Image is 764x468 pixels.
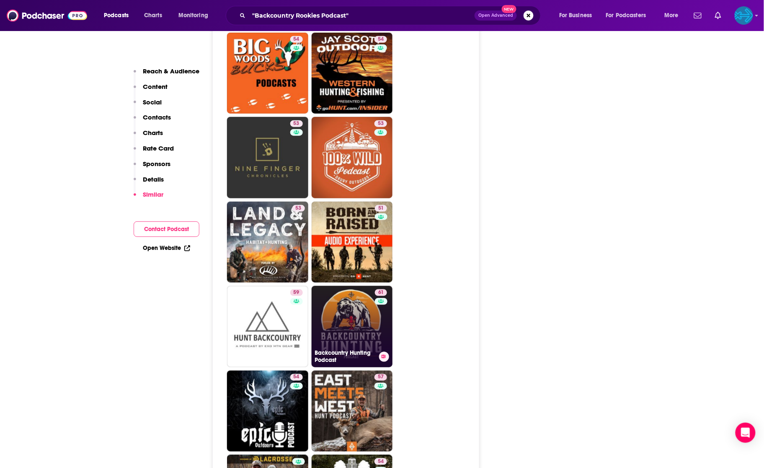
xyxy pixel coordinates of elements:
[143,175,164,183] p: Details
[378,373,384,382] span: 57
[104,10,129,21] span: Podcasts
[227,286,308,367] a: 59
[296,204,302,213] span: 53
[378,120,384,128] span: 53
[712,8,725,23] a: Show notifications dropdown
[294,120,299,128] span: 53
[143,144,174,152] p: Rate Card
[290,36,303,43] a: 54
[143,113,171,121] p: Contacts
[7,8,87,23] img: Podchaser - Follow, Share and Rate Podcasts
[134,67,199,83] button: Reach & Audience
[312,286,393,367] a: 61Backcountry Hunting Podcast
[143,83,168,91] p: Content
[134,113,171,129] button: Contacts
[378,204,384,213] span: 51
[735,6,753,25] img: User Profile
[134,175,164,191] button: Details
[249,9,475,22] input: Search podcasts, credits, & more...
[134,190,163,206] button: Similar
[374,120,387,127] a: 53
[559,10,592,21] span: For Business
[134,98,162,114] button: Social
[134,221,199,237] button: Contact Podcast
[143,67,199,75] p: Reach & Audience
[134,129,163,144] button: Charts
[294,373,299,382] span: 54
[139,9,167,22] a: Charts
[553,9,603,22] button: open menu
[227,371,308,452] a: 54
[294,35,299,44] span: 54
[312,202,393,283] a: 51
[98,9,139,22] button: open menu
[375,205,387,212] a: 51
[294,289,299,297] span: 59
[290,374,303,381] a: 54
[606,10,646,21] span: For Podcasters
[134,83,168,98] button: Content
[374,458,387,465] a: 54
[134,144,174,160] button: Rate Card
[374,36,387,43] a: 54
[478,13,513,18] span: Open Advanced
[475,10,517,21] button: Open AdvancedNew
[143,160,170,168] p: Sponsors
[234,6,549,25] div: Search podcasts, credits, & more...
[227,117,308,198] a: 53
[735,6,753,25] button: Show profile menu
[290,120,303,127] a: 53
[143,190,163,198] p: Similar
[312,117,393,198] a: 53
[292,205,305,212] a: 53
[312,33,393,114] a: 54
[664,10,679,21] span: More
[178,10,208,21] span: Monitoring
[312,371,393,452] a: 57
[374,374,387,381] a: 57
[173,9,219,22] button: open menu
[378,289,384,297] span: 61
[378,35,384,44] span: 54
[144,10,162,21] span: Charts
[227,33,308,114] a: 54
[143,129,163,137] p: Charts
[691,8,705,23] a: Show notifications dropdown
[736,423,756,443] div: Open Intercom Messenger
[375,289,387,296] a: 61
[315,350,376,364] h3: Backcountry Hunting Podcast
[502,5,517,13] span: New
[735,6,753,25] span: Logged in as backbonemedia
[143,244,190,252] a: Open Website
[227,202,308,283] a: 53
[601,9,658,22] button: open menu
[658,9,689,22] button: open menu
[290,289,303,296] a: 59
[378,458,384,466] span: 54
[143,98,162,106] p: Social
[134,160,170,175] button: Sponsors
